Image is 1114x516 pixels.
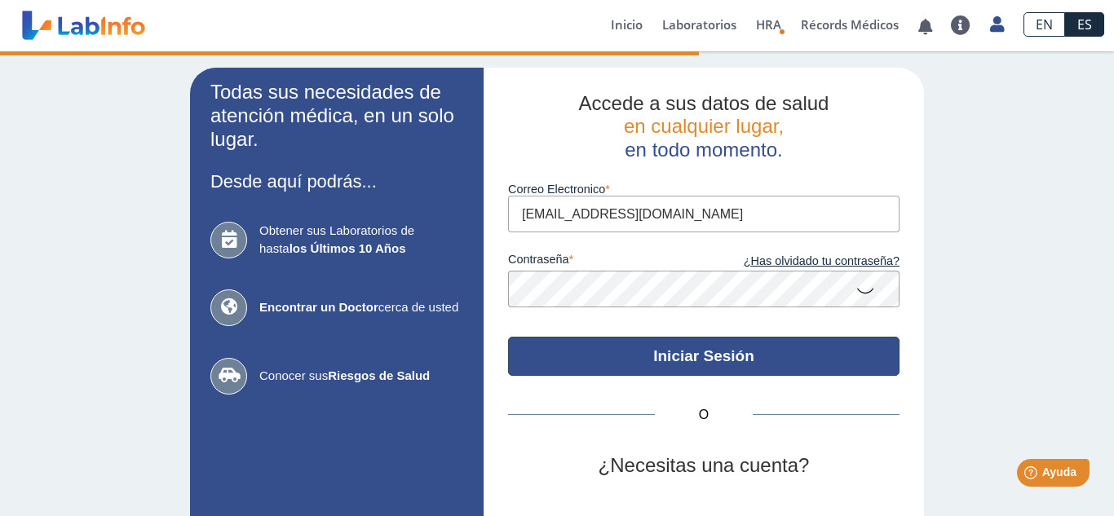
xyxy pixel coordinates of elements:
span: HRA [756,16,781,33]
h2: ¿Necesitas una cuenta? [508,454,900,478]
label: contraseña [508,253,704,271]
b: Riesgos de Salud [328,368,430,382]
span: Conocer sus [259,367,463,386]
iframe: Help widget launcher [969,452,1096,498]
b: Encontrar un Doctor [259,300,378,314]
span: en todo momento. [625,139,782,161]
b: los Últimos 10 Años [290,241,406,255]
button: Iniciar Sesión [508,337,900,376]
span: Accede a sus datos de salud [579,92,829,114]
h2: Todas sus necesidades de atención médica, en un solo lugar. [210,81,463,151]
label: Correo Electronico [508,183,900,196]
span: Obtener sus Laboratorios de hasta [259,222,463,258]
h3: Desde aquí podrás... [210,171,463,192]
span: O [655,405,753,425]
a: ¿Has olvidado tu contraseña? [704,253,900,271]
a: ES [1065,12,1104,37]
span: en cualquier lugar, [624,115,784,137]
span: cerca de usted [259,298,463,317]
a: EN [1023,12,1065,37]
